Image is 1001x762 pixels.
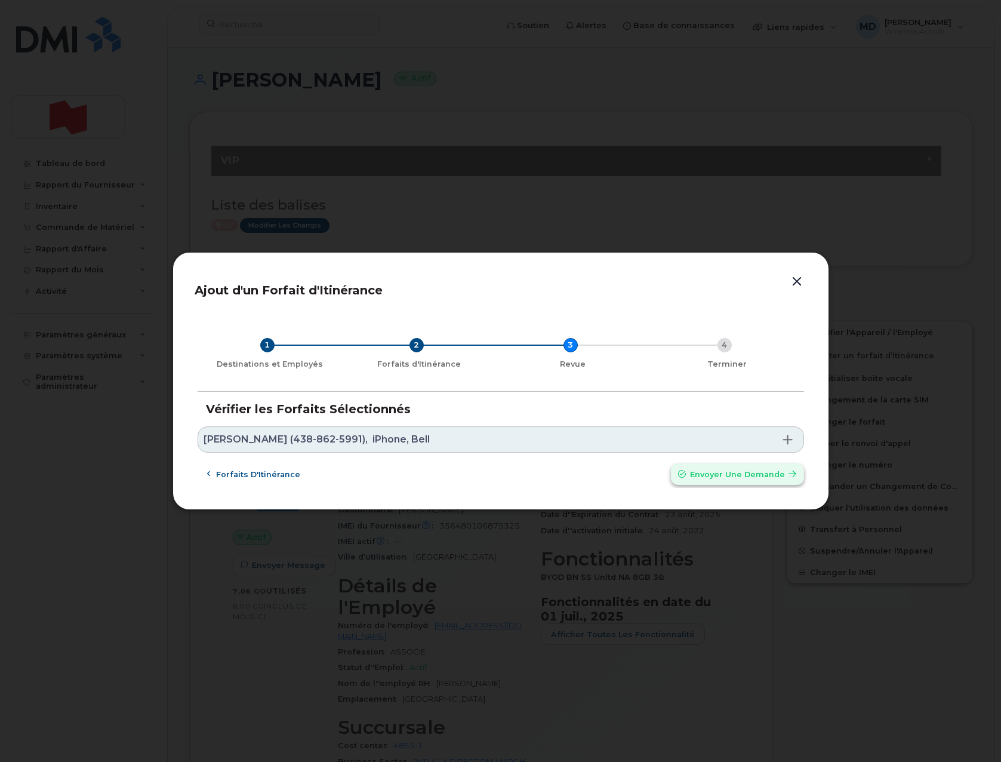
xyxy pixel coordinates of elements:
div: 4 [717,338,732,352]
button: Forfaits d'Itinérance [198,463,311,485]
a: [PERSON_NAME] (438-862-5991),iPhone, Bell [198,426,804,453]
span: Envoyer une Demande [690,469,785,480]
span: Forfaits d'Itinérance [216,469,300,480]
h3: Vérifier les Forfaits Sélectionnés [206,402,796,416]
div: Destinations et Employés [202,359,337,370]
span: Ajout d'un Forfait d'Itinérance [195,283,383,297]
span: iPhone, Bell [372,433,430,447]
span: [PERSON_NAME] (438-862-5991), [204,433,368,447]
div: Forfaits d'Itinérance [347,359,491,370]
div: 2 [409,338,424,352]
button: Envoyer une Demande [671,463,804,485]
div: Terminer [655,359,799,370]
div: 1 [260,338,275,352]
